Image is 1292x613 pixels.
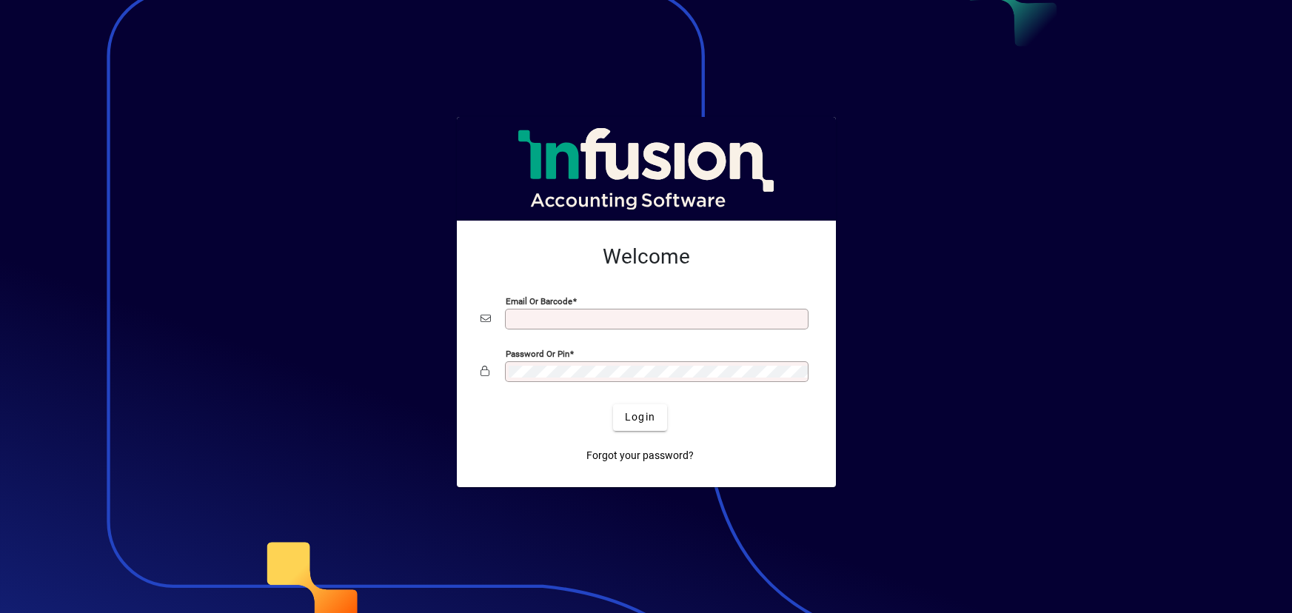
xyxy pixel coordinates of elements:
span: Login [625,409,655,425]
span: Forgot your password? [586,448,694,463]
button: Login [613,404,667,431]
h2: Welcome [481,244,812,269]
mat-label: Password or Pin [506,348,569,358]
a: Forgot your password? [580,443,700,469]
mat-label: Email or Barcode [506,295,572,306]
